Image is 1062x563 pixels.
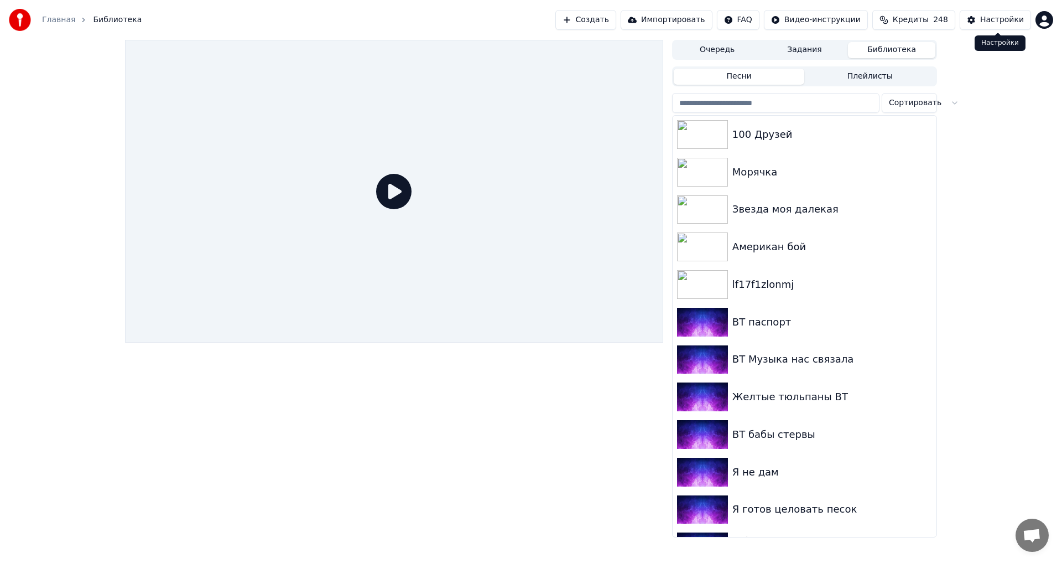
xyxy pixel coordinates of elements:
[804,69,935,85] button: Плейлисты
[555,10,616,30] button: Создать
[980,14,1024,25] div: Настройки
[893,14,929,25] span: Кредиты
[732,314,932,330] div: ВТ паспорт
[975,35,1025,51] div: Настройки
[732,127,932,142] div: 100 Друзей
[93,14,142,25] span: Библиотека
[761,42,848,58] button: Задания
[1016,519,1049,552] div: Открытый чат
[732,277,932,292] div: lf17f1zlonmj
[933,14,948,25] span: 248
[732,202,932,217] div: Звезда моя далекая
[9,9,31,31] img: youka
[732,534,932,549] div: Я больше не прошу
[42,14,142,25] nav: breadcrumb
[848,42,935,58] button: Библиотека
[732,427,932,442] div: ВТ бабы стервы
[732,464,932,480] div: Я не дам
[732,164,932,180] div: Морячка
[764,10,868,30] button: Видео-инструкции
[732,502,932,517] div: Я готов целовать песок
[889,97,941,109] span: Сортировать
[42,14,75,25] a: Главная
[960,10,1031,30] button: Настройки
[674,42,761,58] button: Очередь
[732,239,932,255] div: Американ бой
[621,10,712,30] button: Импортировать
[732,352,932,367] div: ВТ Музыка нас связала
[872,10,955,30] button: Кредиты248
[674,69,805,85] button: Песни
[717,10,759,30] button: FAQ
[732,389,932,405] div: Желтые тюльпаны ВТ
